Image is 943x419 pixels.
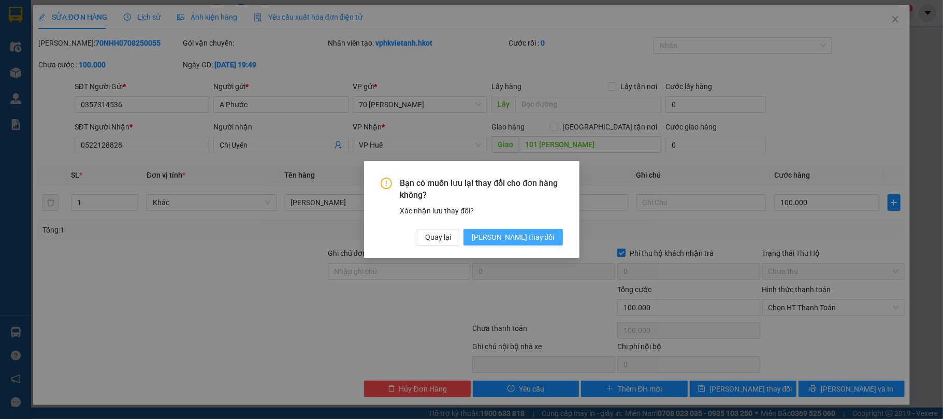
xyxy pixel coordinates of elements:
button: [PERSON_NAME] thay đổi [463,229,563,245]
span: Bạn có muốn lưu lại thay đổi cho đơn hàng không? [400,178,563,201]
div: Xác nhận lưu thay đổi? [400,205,563,216]
span: exclamation-circle [381,178,392,189]
span: Quay lại [425,232,451,243]
button: Quay lại [417,229,459,245]
span: [PERSON_NAME] thay đổi [472,232,555,243]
